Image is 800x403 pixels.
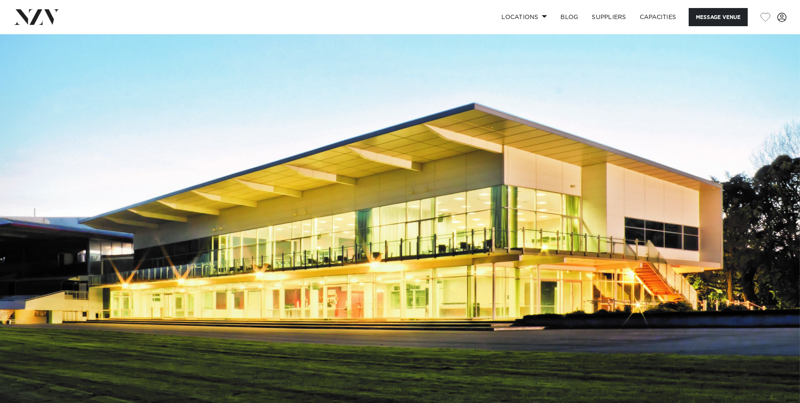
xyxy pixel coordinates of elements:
a: Capacities [633,8,683,26]
a: Locations [495,8,554,26]
a: SUPPLIERS [585,8,633,26]
img: nzv-logo.png [13,9,59,25]
a: BLOG [554,8,585,26]
button: Message Venue [689,8,748,26]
